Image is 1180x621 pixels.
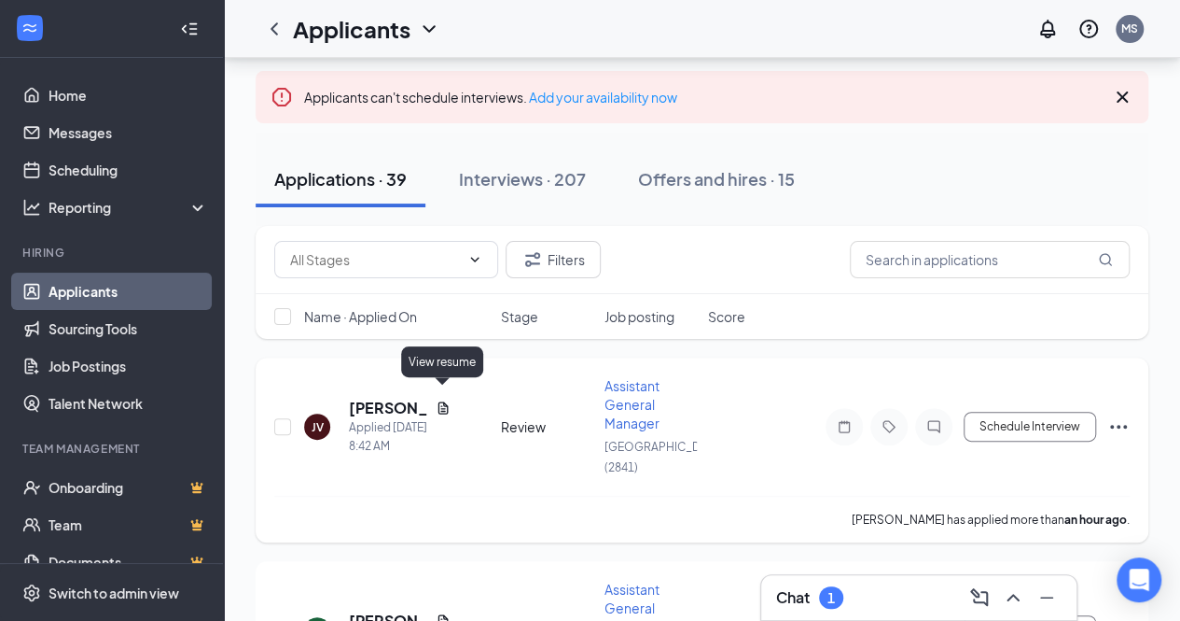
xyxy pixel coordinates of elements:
span: Applicants can't schedule interviews. [304,89,677,106]
h5: [PERSON_NAME] [349,398,428,418]
svg: Error [271,86,293,108]
svg: Document [436,401,451,416]
div: Reporting [49,198,209,217]
div: 1 [827,590,835,606]
svg: Analysis [22,198,41,217]
span: Job posting [604,307,674,326]
span: Stage [501,307,538,326]
div: MS [1121,21,1138,36]
a: Home [49,77,208,114]
div: Review [501,417,593,436]
a: DocumentsCrown [49,543,208,581]
div: Team Management [22,441,204,457]
a: Scheduling [49,151,208,189]
a: Add your availability now [529,89,677,106]
span: [GEOGRAPHIC_DATA] (2841) [604,440,723,474]
input: Search in applications [850,241,1130,278]
a: Sourcing Tools [49,310,208,347]
a: Job Postings [49,347,208,385]
svg: WorkstreamLogo [21,19,39,37]
svg: ChevronLeft [263,18,285,40]
svg: ComposeMessage [968,586,991,609]
p: [PERSON_NAME] has applied more than . [852,512,1130,528]
a: Messages [49,114,208,151]
svg: Cross [1111,86,1133,108]
div: Applied [DATE] 8:42 AM [349,418,451,456]
div: Hiring [22,245,204,261]
span: Assistant General Manager [604,377,659,431]
svg: ChevronUp [1002,586,1024,609]
button: Schedule Interview [964,412,1096,442]
svg: ChatInactive [923,419,945,434]
div: Switch to admin view [49,584,179,602]
button: Minimize [1032,583,1062,613]
svg: ChevronDown [418,18,440,40]
button: ComposeMessage [965,583,994,613]
svg: ChevronDown [467,252,482,267]
h1: Applicants [293,13,410,45]
span: Name · Applied On [304,307,417,326]
a: OnboardingCrown [49,469,208,506]
div: Offers and hires · 15 [638,167,795,191]
a: Talent Network [49,385,208,422]
div: View resume [401,346,483,377]
svg: Filter [521,248,544,271]
svg: Note [833,419,855,434]
svg: Notifications [1036,18,1059,40]
b: an hour ago [1064,513,1127,527]
svg: Settings [22,584,41,602]
svg: Minimize [1035,586,1058,609]
svg: Ellipses [1107,416,1130,438]
h3: Chat [776,587,810,608]
span: Score [708,307,745,326]
div: Open Intercom Messenger [1117,557,1161,602]
svg: QuestionInfo [1077,18,1100,40]
div: JV [312,419,324,435]
div: Interviews · 207 [459,167,586,191]
a: Applicants [49,273,208,310]
input: All Stages [290,249,460,270]
svg: MagnifyingGlass [1098,252,1113,267]
svg: Tag [878,419,900,434]
a: TeamCrown [49,506,208,543]
svg: Collapse [180,20,199,38]
button: Filter Filters [506,241,601,278]
button: ChevronUp [998,583,1028,613]
div: Applications · 39 [274,167,407,191]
